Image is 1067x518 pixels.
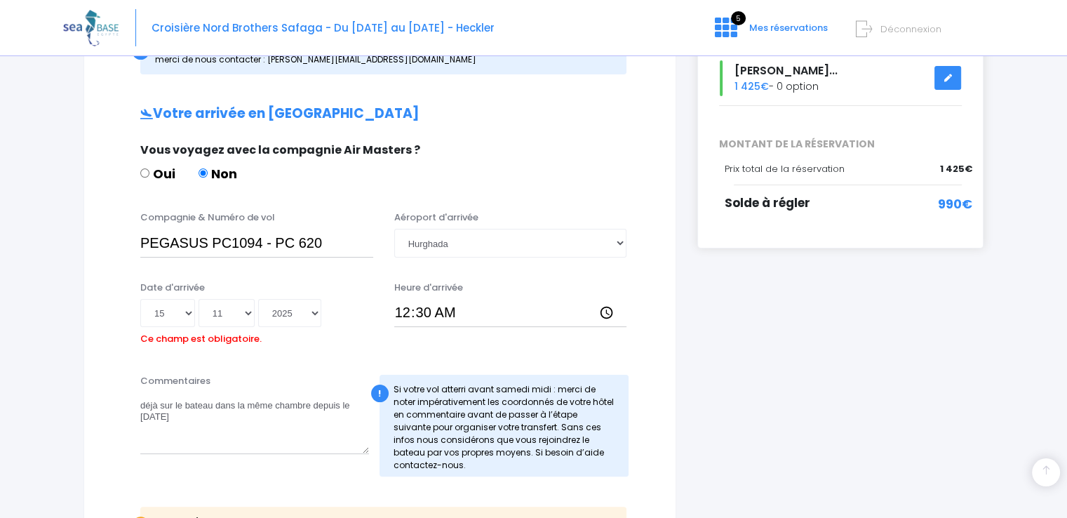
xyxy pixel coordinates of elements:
[140,164,175,183] label: Oui
[140,374,210,388] label: Commentaires
[394,281,463,295] label: Heure d'arrivée
[709,60,972,96] div: - 0 option
[140,211,275,225] label: Compagnie & Numéro de vol
[380,375,629,477] div: Si votre vol atterri avant samedi midi : merci de noter impérativement les coordonnés de votre hô...
[725,194,810,211] span: Solde à régler
[152,20,495,35] span: Croisière Nord Brothers Safaga - Du [DATE] au [DATE] - Heckler
[734,62,838,79] span: [PERSON_NAME]...
[140,142,420,158] span: Vous voyagez avec la compagnie Air Masters ?
[140,168,149,178] input: Oui
[725,162,845,175] span: Prix total de la réservation
[112,106,647,122] h2: Votre arrivée en [GEOGRAPHIC_DATA]
[709,137,972,152] span: MONTANT DE LA RÉSERVATION
[938,194,972,213] span: 990€
[704,26,836,39] a: 5 Mes réservations
[731,11,746,25] span: 5
[880,22,941,36] span: Déconnexion
[394,211,478,225] label: Aéroport d'arrivée
[140,281,205,295] label: Date d'arrivée
[199,164,237,183] label: Non
[749,21,828,34] span: Mes réservations
[734,79,769,93] span: 1 425€
[940,162,972,176] span: 1 425€
[140,328,262,346] label: Ce champ est obligatoire.
[371,385,389,402] div: !
[199,168,208,178] input: Non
